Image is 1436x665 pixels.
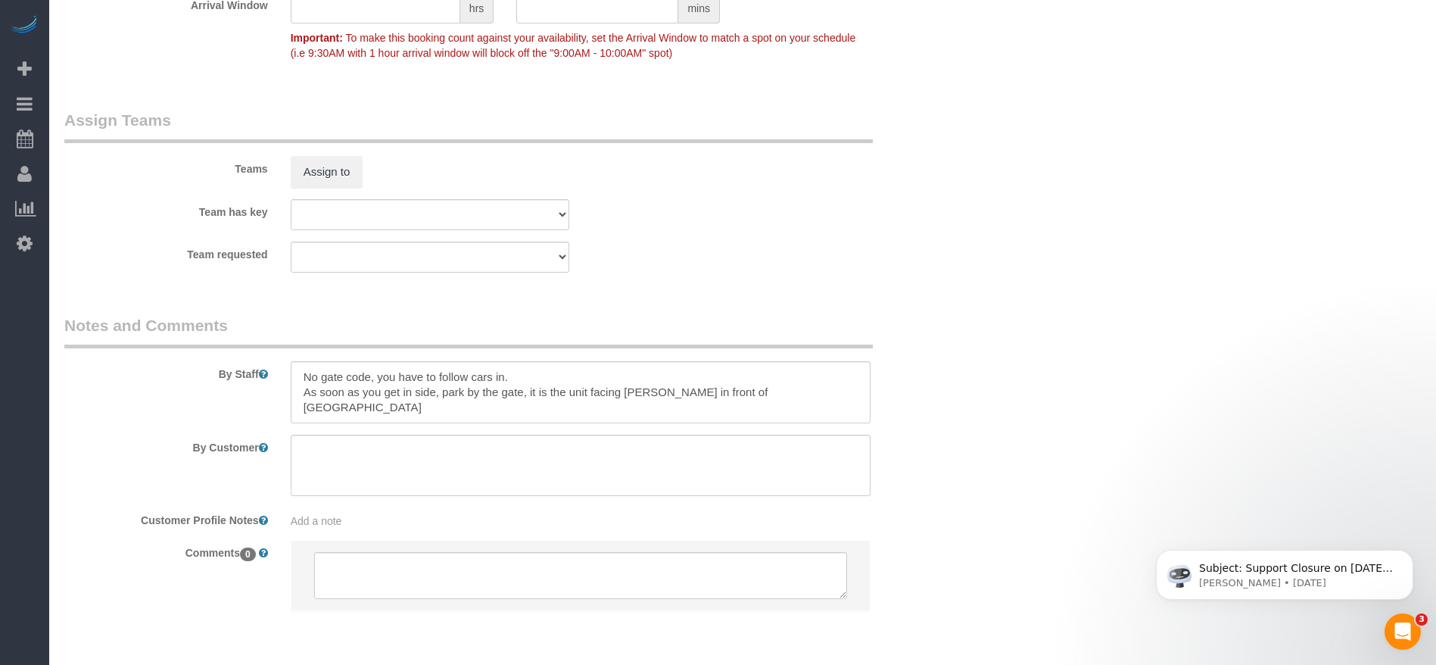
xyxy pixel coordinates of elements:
[53,242,279,262] label: Team requested
[53,156,279,176] label: Teams
[64,314,873,348] legend: Notes and Comments
[53,199,279,220] label: Team has key
[240,548,256,561] span: 0
[53,435,279,455] label: By Customer
[64,109,873,143] legend: Assign Teams
[53,540,279,560] label: Comments
[291,32,856,59] span: To make this booking count against your availability, set the Arrival Window to match a spot on y...
[291,156,363,188] button: Assign to
[291,32,343,44] strong: Important:
[1385,613,1421,650] iframe: Intercom live chat
[53,507,279,528] label: Customer Profile Notes
[1133,518,1436,624] iframe: Intercom notifications message
[53,361,279,382] label: By Staff
[9,15,39,36] img: Automaid Logo
[1416,613,1428,626] span: 3
[291,515,342,527] span: Add a note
